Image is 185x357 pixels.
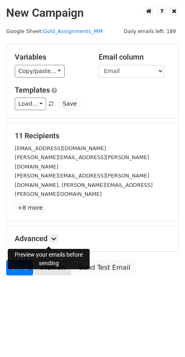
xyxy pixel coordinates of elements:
[121,27,179,36] span: Daily emails left: 189
[15,86,50,94] a: Templates
[15,203,45,213] a: +8 more
[15,53,86,62] h5: Variables
[6,260,33,275] a: Send
[15,234,170,243] h5: Advanced
[15,173,153,197] small: [PERSON_NAME][EMAIL_ADDRESS][PERSON_NAME][DOMAIN_NAME], [PERSON_NAME][EMAIL_ADDRESS][PERSON_NAME]...
[15,154,149,170] small: [PERSON_NAME][EMAIL_ADDRESS][PERSON_NAME][DOMAIN_NAME]
[8,249,90,269] div: Preview your emails before sending
[73,260,135,275] a: Send Test Email
[59,98,80,110] button: Save
[6,6,179,20] h2: New Campaign
[15,131,170,140] h5: 11 Recipients
[15,98,46,110] a: Load...
[43,28,103,34] a: Gold_Assignments_MM
[121,28,179,34] a: Daily emails left: 189
[15,65,65,78] a: Copy/paste...
[6,28,103,34] small: Google Sheet:
[15,145,106,151] small: [EMAIL_ADDRESS][DOMAIN_NAME]
[99,53,170,62] h5: Email column
[144,318,185,357] iframe: Chat Widget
